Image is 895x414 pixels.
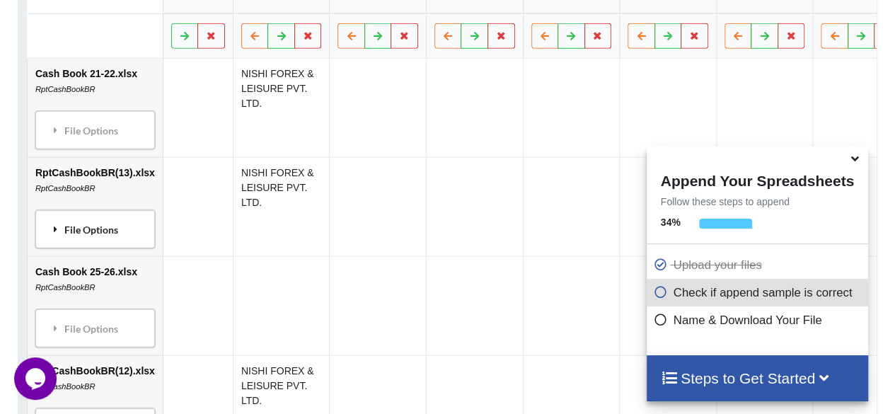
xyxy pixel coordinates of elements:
[28,255,163,355] td: Cash Book 25-26.xlsx
[40,313,151,343] div: File Options
[654,311,865,329] p: Name & Download Your File
[647,168,868,190] h4: Append Your Spreadsheets
[28,58,163,156] td: Cash Book 21-22.xlsx
[14,357,59,400] iframe: chat widget
[40,115,151,144] div: File Options
[233,156,330,255] td: NISHI FOREX & LEISURE PVT. LTD.
[35,84,96,93] i: RptCashBookBR
[40,214,151,243] div: File Options
[35,282,96,291] i: RptCashBookBR
[654,284,865,301] p: Check if append sample is correct
[654,256,865,274] p: Upload your files
[647,195,868,209] p: Follow these steps to append
[661,217,681,228] b: 34 %
[28,156,163,255] td: RptCashBookBR(13).xlsx
[233,58,330,156] td: NISHI FOREX & LEISURE PVT. LTD.
[661,369,854,387] h4: Steps to Get Started
[35,381,96,390] i: RptCashBookBR
[35,183,96,192] i: RptCashBookBR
